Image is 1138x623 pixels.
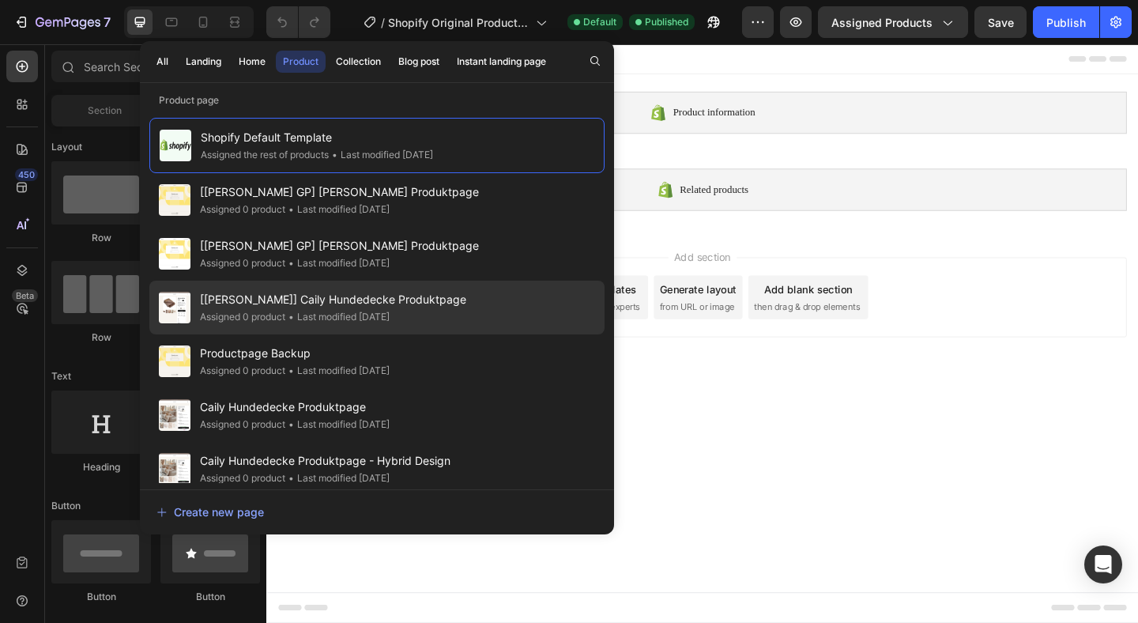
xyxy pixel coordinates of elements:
[201,128,433,147] span: Shopify Default Template
[285,470,390,486] div: Last modified [DATE]
[186,55,221,69] div: Landing
[200,398,390,417] span: Caily Hundedecke Produktpage
[300,278,406,293] span: inspired by CRO experts
[51,499,81,513] span: Button
[200,470,285,486] div: Assigned 0 product
[442,65,531,84] span: Product information
[450,51,553,73] button: Instant landing page
[200,363,285,379] div: Assigned 0 product
[583,15,616,29] span: Default
[1046,14,1086,31] div: Publish
[51,460,151,474] div: Heading
[200,309,285,325] div: Assigned 0 product
[51,140,82,154] span: Layout
[266,44,1138,623] iframe: Design area
[450,149,524,168] span: Related products
[285,255,390,271] div: Last modified [DATE]
[156,55,168,69] div: All
[200,236,479,255] span: [[PERSON_NAME] GP] [PERSON_NAME] Produktpage
[288,472,294,484] span: •
[288,364,294,376] span: •
[457,55,546,69] div: Instant landing page
[160,590,260,604] div: Button
[285,417,390,432] div: Last modified [DATE]
[336,55,381,69] div: Collection
[200,202,285,217] div: Assigned 0 product
[645,15,688,29] span: Published
[288,311,294,323] span: •
[332,149,337,160] span: •
[51,590,151,604] div: Button
[51,231,151,245] div: Row
[391,51,447,73] button: Blog post
[51,369,71,383] span: Text
[201,147,329,163] div: Assigned the rest of products
[288,257,294,269] span: •
[381,14,385,31] span: /
[51,330,151,345] div: Row
[200,451,450,470] span: Caily Hundedecke Produktpage - Hybrid Design
[276,51,326,73] button: Product
[831,14,933,31] span: Assigned Products
[140,93,614,108] p: Product page
[818,6,968,38] button: Assigned Products
[329,51,388,73] button: Collection
[285,363,390,379] div: Last modified [DATE]
[156,497,598,528] button: Create new page
[285,202,390,217] div: Last modified [DATE]
[179,51,228,73] button: Landing
[232,51,273,73] button: Home
[104,13,111,32] p: 7
[156,504,264,520] div: Create new page
[200,255,285,271] div: Assigned 0 product
[428,259,511,275] div: Generate layout
[437,223,511,240] span: Add section
[288,203,294,215] span: •
[200,417,285,432] div: Assigned 0 product
[1084,546,1122,583] div: Open Intercom Messenger
[974,6,1027,38] button: Save
[15,168,38,181] div: 450
[200,290,466,309] span: [[PERSON_NAME]] Caily Hundedecke Produktpage
[285,309,390,325] div: Last modified [DATE]
[266,6,330,38] div: Undo/Redo
[398,55,439,69] div: Blog post
[288,418,294,430] span: •
[283,55,318,69] div: Product
[149,51,175,73] button: All
[200,183,479,202] span: [[PERSON_NAME] GP] [PERSON_NAME] Produktpage
[239,55,266,69] div: Home
[541,259,638,275] div: Add blank section
[200,344,390,363] span: Productpage Backup
[988,16,1014,29] span: Save
[88,104,122,118] span: Section
[6,6,118,38] button: 7
[428,278,509,293] span: from URL or image
[388,14,529,31] span: Shopify Original Product Template
[329,147,433,163] div: Last modified [DATE]
[530,278,646,293] span: then drag & drop elements
[12,289,38,302] div: Beta
[1033,6,1099,38] button: Publish
[307,259,402,275] div: Choose templates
